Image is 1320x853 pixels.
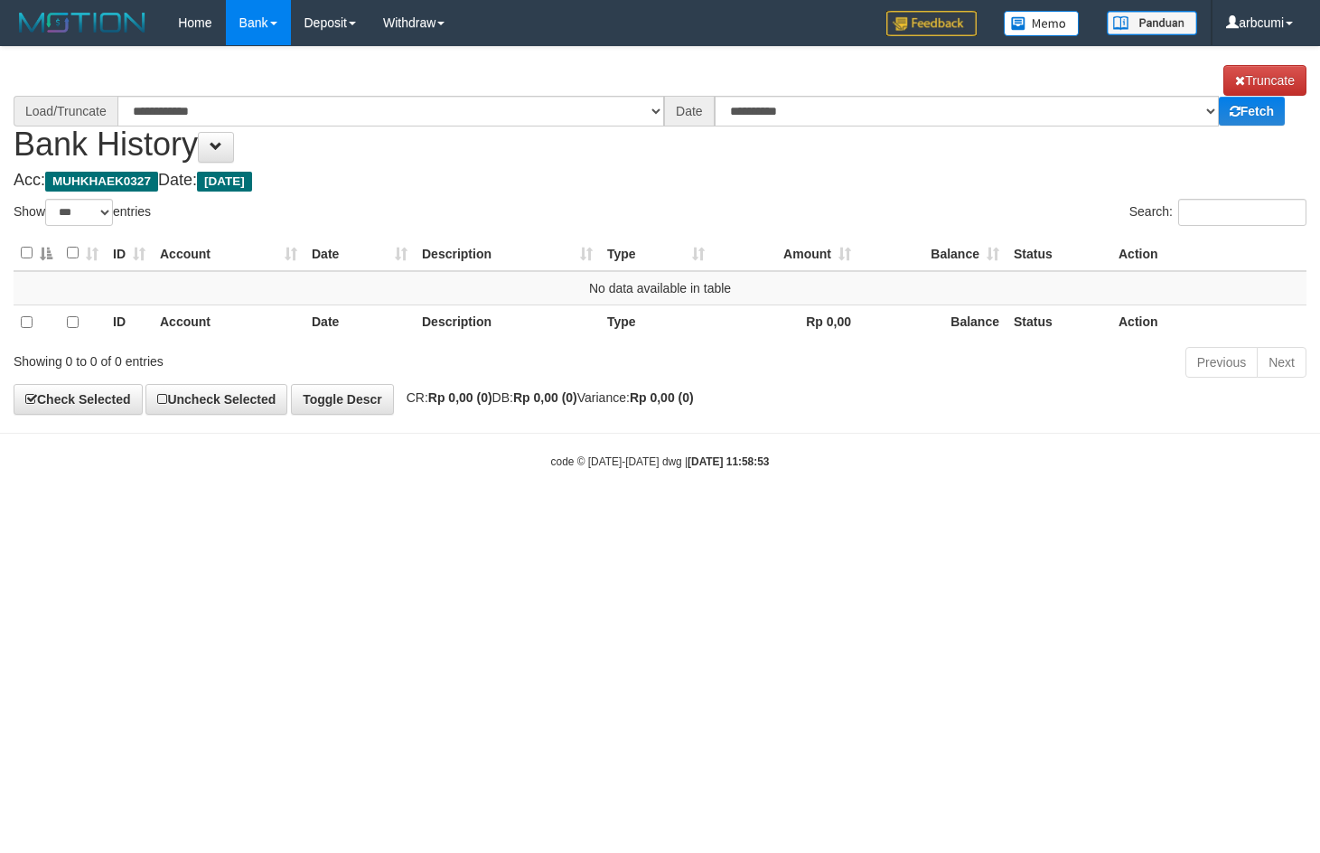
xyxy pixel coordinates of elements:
a: Toggle Descr [291,384,394,415]
th: Type: activate to sort column ascending [600,236,712,271]
label: Show entries [14,199,151,226]
td: No data available in table [14,271,1306,305]
th: : activate to sort column descending [14,236,60,271]
a: Fetch [1219,97,1285,126]
th: Status [1006,236,1111,271]
th: Description [415,305,600,340]
th: Description: activate to sort column ascending [415,236,600,271]
h4: Acc: Date: [14,172,1306,190]
th: Type [600,305,712,340]
div: Date [664,96,715,127]
a: Next [1257,347,1306,378]
th: Account [153,305,304,340]
img: panduan.png [1107,11,1197,35]
th: Action [1111,236,1306,271]
img: Feedback.jpg [886,11,977,36]
th: Amount: activate to sort column ascending [712,236,858,271]
th: Rp 0,00 [712,305,858,340]
strong: Rp 0,00 (0) [513,390,577,405]
div: Load/Truncate [14,96,117,127]
th: ID: activate to sort column ascending [106,236,153,271]
a: Truncate [1223,65,1306,96]
a: Check Selected [14,384,143,415]
th: ID [106,305,153,340]
input: Search: [1178,199,1306,226]
label: Search: [1129,199,1306,226]
a: Uncheck Selected [145,384,287,415]
th: : activate to sort column ascending [60,236,106,271]
span: [DATE] [197,172,252,192]
img: MOTION_logo.png [14,9,151,36]
strong: [DATE] 11:58:53 [688,455,769,468]
small: code © [DATE]-[DATE] dwg | [551,455,770,468]
a: Previous [1185,347,1258,378]
th: Status [1006,305,1111,340]
th: Action [1111,305,1306,340]
th: Account: activate to sort column ascending [153,236,304,271]
strong: Rp 0,00 (0) [428,390,492,405]
th: Balance [858,305,1006,340]
th: Date: activate to sort column ascending [304,236,415,271]
div: Showing 0 to 0 of 0 entries [14,345,537,370]
h1: Bank History [14,65,1306,163]
strong: Rp 0,00 (0) [630,390,694,405]
th: Date [304,305,415,340]
img: Button%20Memo.svg [1004,11,1080,36]
th: Balance: activate to sort column ascending [858,236,1006,271]
select: Showentries [45,199,113,226]
span: CR: DB: Variance: [398,390,694,405]
span: MUHKHAEK0327 [45,172,158,192]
